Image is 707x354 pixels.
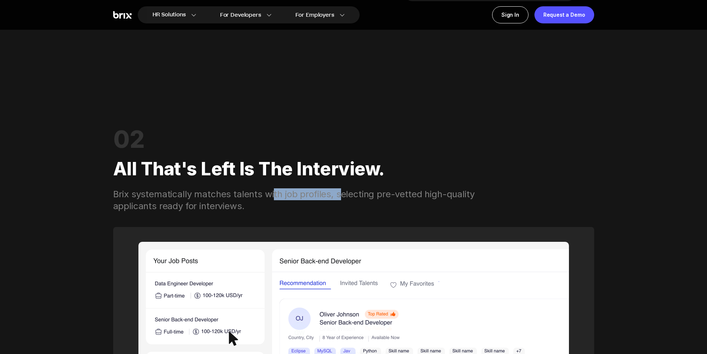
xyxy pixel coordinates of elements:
[534,6,594,23] a: Request a Demo
[113,188,493,212] div: Brix systematically matches talents with job profiles, selecting pre-vetted high-quality applican...
[492,6,528,23] a: Sign In
[113,11,132,19] img: Brix Logo
[113,129,594,150] div: 02
[153,9,186,21] span: HR Solutions
[113,150,594,188] div: All that's left is the interview.
[220,11,261,19] span: For Developers
[295,11,334,19] span: For Employers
